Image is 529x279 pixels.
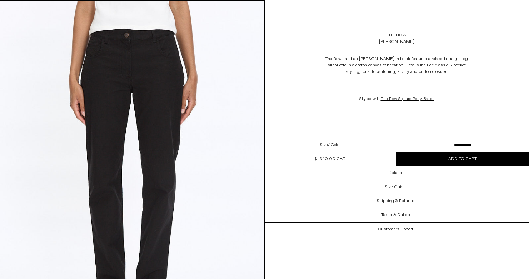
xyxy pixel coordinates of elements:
a: The Row [386,32,406,39]
h3: Size Guide [385,185,406,190]
h3: Taxes & Duties [381,213,410,218]
h3: Details [389,170,402,175]
div: $1,340.00 CAD [315,156,346,162]
h3: Customer Support [378,227,413,232]
span: / Color [328,142,341,148]
p: Styled with [325,92,468,106]
span: Size [320,142,328,148]
p: The Row Landias [PERSON_NAME] in black features a relaxed straight leg silhouette in a cotton can... [325,52,468,79]
button: Add to cart [396,152,529,166]
div: [PERSON_NAME] [379,39,414,45]
span: Add to cart [448,156,477,162]
a: The Row Square Pony Ballet [381,96,434,102]
h3: Shipping & Returns [377,199,414,204]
